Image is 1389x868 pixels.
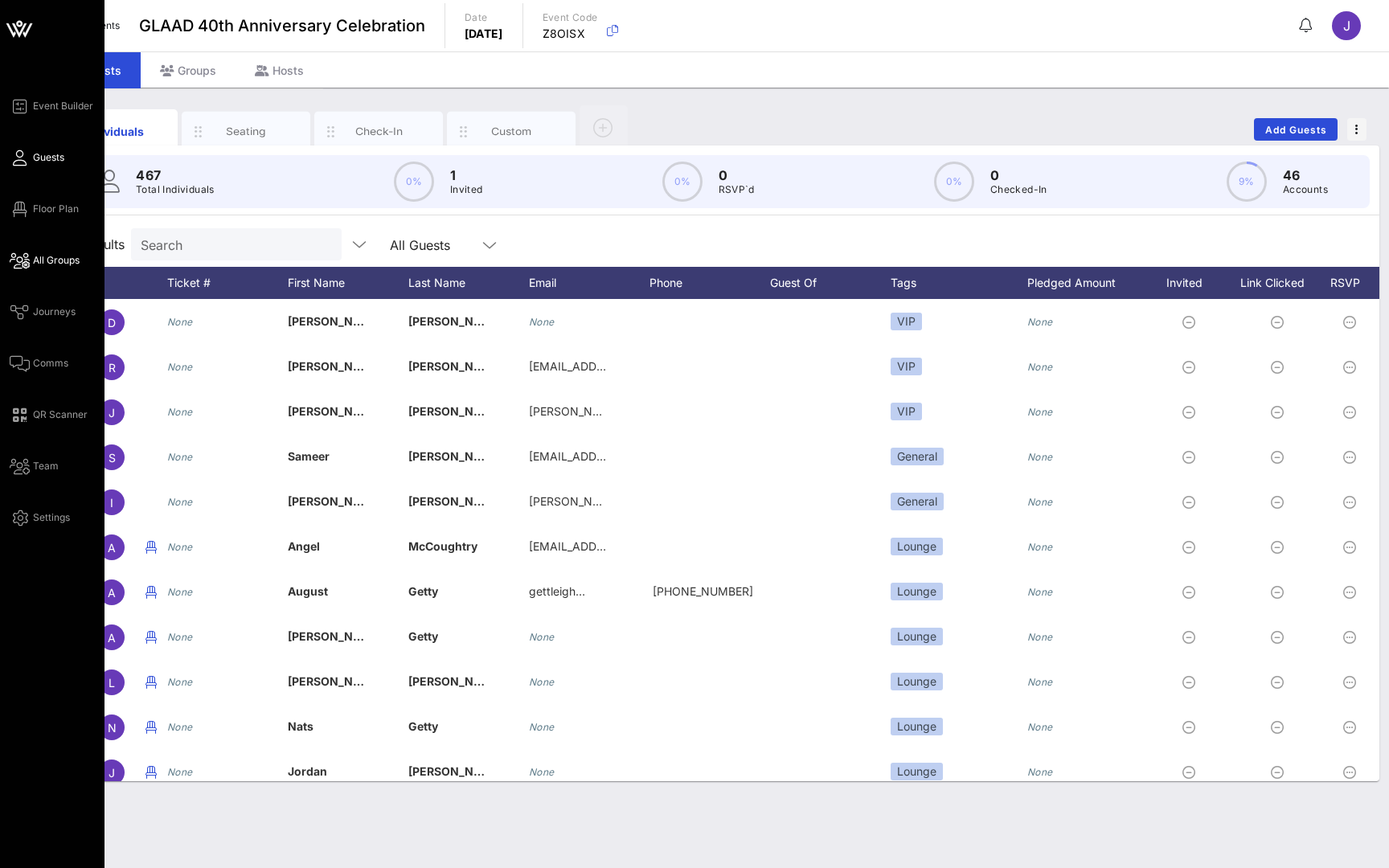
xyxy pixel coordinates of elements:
div: Seating [211,124,282,139]
div: First Name [288,267,408,299]
p: Z8OISX [543,26,598,42]
div: Guest Of [770,267,891,299]
i: None [167,541,193,553]
i: None [529,766,555,778]
a: Journeys [10,302,76,321]
i: None [1027,496,1053,508]
a: QR Scanner [10,405,88,424]
div: All Guests [380,228,509,260]
div: Lounge [891,628,943,645]
span: N [108,721,117,735]
div: Lounge [891,718,943,735]
span: [PERSON_NAME] [288,494,383,508]
span: [EMAIL_ADDRESS][DOMAIN_NAME] [529,449,723,463]
a: All Groups [10,251,80,270]
div: Email [529,267,649,299]
div: All Guests [390,238,450,252]
p: Date [465,10,503,26]
p: Event Code [543,10,598,26]
div: VIP [891,313,922,330]
span: J [109,406,115,420]
span: S [109,451,116,465]
i: None [167,631,193,643]
span: Event Builder [33,99,93,113]
div: Lounge [891,538,943,555]
div: Ticket # [167,267,288,299]
i: None [529,721,555,733]
div: Link Clicked [1236,267,1325,299]
span: Floor Plan [33,202,79,216]
span: A [108,631,116,645]
span: Getty [408,629,438,643]
i: None [167,676,193,688]
span: [PERSON_NAME] [288,674,383,688]
i: None [1027,361,1053,373]
span: August [288,584,328,598]
p: 0 [719,166,755,185]
div: Phone [649,267,770,299]
span: Settings [33,510,70,525]
div: General [891,493,944,510]
div: Lounge [891,763,943,780]
i: None [529,316,555,328]
div: Hosts [236,52,323,88]
p: Total Individuals [136,182,215,198]
span: L [109,676,115,690]
i: None [1027,676,1053,688]
div: VIP [891,358,922,375]
p: RSVP`d [719,182,755,198]
i: None [1027,766,1053,778]
span: [PERSON_NAME] [288,359,383,373]
div: Custom [476,124,547,139]
span: [PERSON_NAME] [288,404,383,418]
i: None [167,451,193,463]
span: [PERSON_NAME] [288,314,383,328]
span: Jordan [288,764,327,778]
span: J [1343,18,1350,34]
p: Checked-In [990,182,1047,198]
span: Add Guests [1264,124,1328,136]
span: [PERSON_NAME] [408,494,503,508]
span: J [109,766,115,780]
span: [PERSON_NAME][EMAIL_ADDRESS][DOMAIN_NAME] [529,404,815,418]
a: Team [10,457,59,476]
p: 46 [1283,166,1328,185]
i: None [167,721,193,733]
div: Invited [1148,267,1236,299]
span: Angel [288,539,320,553]
i: None [1027,631,1053,643]
span: R [109,361,116,375]
i: None [167,316,193,328]
span: [PERSON_NAME] [288,629,383,643]
div: Lounge [891,583,943,600]
i: None [1027,721,1053,733]
i: None [1027,406,1053,418]
i: None [1027,541,1053,553]
i: None [529,676,555,688]
span: [PERSON_NAME] [408,314,503,328]
span: Sameer [288,449,330,463]
a: Event Builder [10,96,93,116]
a: Floor Plan [10,199,79,219]
div: Pledged Amount [1027,267,1148,299]
span: QR Scanner [33,407,88,422]
div: Groups [141,52,236,88]
span: A [108,541,116,555]
span: [PERSON_NAME] [408,359,503,373]
div: Tags [891,267,1027,299]
span: Nats [288,719,313,733]
div: General [891,448,944,465]
i: None [529,631,555,643]
span: A [108,586,116,600]
span: [EMAIL_ADDRESS][DOMAIN_NAME] [529,359,723,373]
span: [EMAIL_ADDRESS][DOMAIN_NAME] [529,539,723,553]
span: [PERSON_NAME] [408,449,503,463]
button: Add Guests [1254,118,1338,141]
span: Guests [33,150,64,165]
p: [DATE] [465,26,503,42]
p: Invited [450,182,483,198]
span: GLAAD 40th Anniversary Celebration [139,14,425,38]
span: D [108,316,116,330]
p: gettleigh… [529,569,585,614]
i: None [167,766,193,778]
